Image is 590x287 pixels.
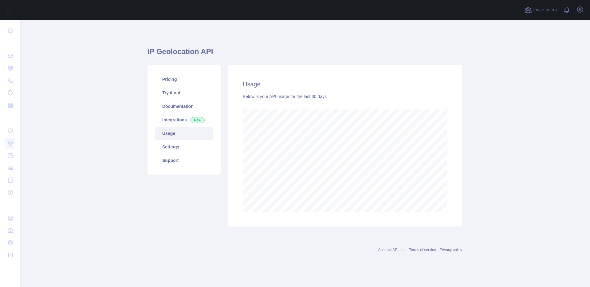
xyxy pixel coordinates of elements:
span: Invite users [533,6,557,14]
a: Settings [155,140,213,154]
h1: IP Geolocation API [147,47,462,61]
a: Documentation [155,100,213,113]
span: New [191,117,205,123]
h2: Usage [243,80,447,88]
div: Below is your API usage for the last 30 days [243,93,447,100]
div: ... [5,199,15,211]
a: Usage [155,127,213,140]
a: Support [155,154,213,167]
a: Integrations New [155,113,213,127]
div: ... [5,112,15,124]
a: Terms of service [409,248,436,252]
a: Privacy policy [440,248,462,252]
div: ... [5,37,15,49]
a: Pricing [155,73,213,86]
a: Try it out [155,86,213,100]
button: Invite users [523,5,558,15]
a: Abstract API Inc. [378,248,406,252]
